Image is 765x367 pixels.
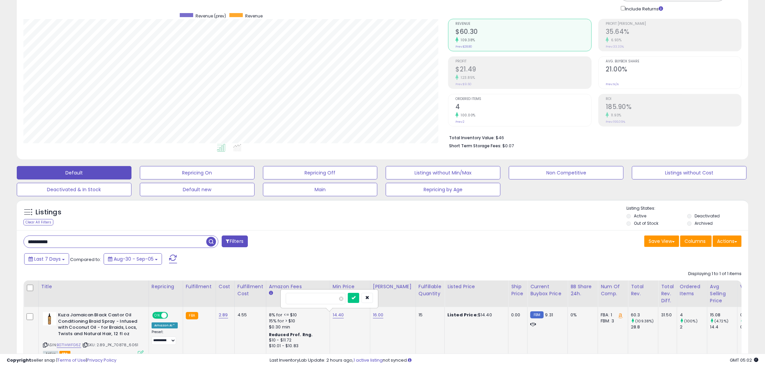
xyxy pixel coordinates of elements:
[269,318,325,324] div: 15% for > $10
[684,318,698,324] small: (100%)
[609,113,621,118] small: 11.93%
[269,312,325,318] div: 8% for <= $10
[41,283,146,290] div: Title
[269,283,327,290] div: Amazon Fees
[87,357,116,363] a: Privacy Policy
[82,342,138,348] span: | SKU: 2.89_PK_70878_6061
[36,208,61,217] h5: Listings
[458,113,476,118] small: 100.00%
[688,271,742,277] div: Displaying 1 to 1 of 1 items
[680,312,707,318] div: 4
[140,166,255,179] button: Repricing On
[570,283,595,297] div: BB Share 24h.
[606,45,624,49] small: Prev: 33.33%
[114,256,154,262] span: Aug-30 - Sep-05
[419,312,439,318] div: 15
[269,337,325,343] div: $10 - $11.72
[43,312,56,325] img: 31MGjsgRxkL._SL40_.jpg
[269,343,325,349] div: $10.01 - $10.83
[17,166,131,179] button: Default
[632,166,747,179] button: Listings without Cost
[626,205,748,212] p: Listing States:
[644,235,679,247] button: Save View
[237,312,261,318] div: 4.55
[634,220,658,226] label: Out of Stock
[661,312,672,318] div: 31.50
[186,312,198,319] small: FBA
[631,312,658,318] div: 60.3
[710,312,737,318] div: 15.08
[634,213,646,219] label: Active
[606,60,741,63] span: Avg. Buybox Share
[237,283,263,297] div: Fulfillment Cost
[509,166,623,179] button: Non Competitive
[219,283,232,290] div: Cost
[713,235,742,247] button: Actions
[152,322,178,328] div: Amazon AI *
[570,312,593,318] div: 0%
[152,283,180,290] div: Repricing
[269,290,273,296] small: Amazon Fees.
[43,351,58,357] span: All listings currently available for purchase on Amazon
[140,183,255,196] button: Default new
[606,120,625,124] small: Prev: 166.09%
[449,133,736,141] li: $46
[511,312,522,318] div: 0.00
[695,220,713,226] label: Archived
[631,324,658,330] div: 28.8
[502,143,514,149] span: $0.07
[263,166,378,179] button: Repricing Off
[680,324,707,330] div: 2
[606,97,741,101] span: ROI
[186,283,213,290] div: Fulfillment
[269,324,325,330] div: $0.30 min
[24,253,69,265] button: Last 7 Days
[447,283,505,290] div: Listed Price
[601,283,625,297] div: Num of Comp.
[695,213,720,219] label: Deactivated
[606,28,741,37] h2: 35.64%
[23,219,53,225] div: Clear All Filters
[631,283,655,297] div: Total Rev.
[104,253,162,265] button: Aug-30 - Sep-05
[730,357,758,363] span: 2025-09-15 05:02 GMT
[419,283,442,297] div: Fulfillable Quantity
[245,13,263,19] span: Revenue
[270,357,758,364] div: Last InventoryLab Update: 2 hours ago, not synced.
[152,330,178,345] div: Preset:
[606,22,741,26] span: Profit [PERSON_NAME]
[449,143,501,149] b: Short Term Storage Fees:
[386,166,500,179] button: Listings without Min/Max
[196,13,226,19] span: Revenue (prev)
[449,135,495,141] b: Total Inventory Value:
[530,283,565,297] div: Current Buybox Price
[153,313,161,318] span: ON
[17,183,131,196] button: Deactivated & In Stock
[57,357,86,363] a: Terms of Use
[333,312,344,318] a: 14.40
[58,312,140,338] b: Kuza Jamaican Black Castor Oil Conditioning Braid Spray - Infused with Coconut Oil - for Braids, ...
[530,311,543,318] small: FBM
[455,65,591,74] h2: $21.49
[606,103,741,112] h2: 185.90%
[7,357,31,363] strong: Copyright
[447,312,478,318] b: Listed Price:
[222,235,248,247] button: Filters
[167,313,178,318] span: OFF
[458,38,475,43] small: 109.38%
[386,183,500,196] button: Repricing by Age
[661,283,674,304] div: Total Rev. Diff.
[606,82,619,86] small: Prev: N/A
[373,312,384,318] a: 16.00
[455,28,591,37] h2: $60.30
[7,357,116,364] div: seller snap | |
[616,5,671,12] div: Include Returns
[455,97,591,101] span: Ordered Items
[57,342,81,348] a: B071HWFG6Z
[601,312,623,318] div: FBA: 1
[685,238,706,245] span: Columns
[34,256,61,262] span: Last 7 Days
[455,45,472,49] small: Prev: $28.80
[447,312,503,318] div: $14.40
[601,318,623,324] div: FBM: 3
